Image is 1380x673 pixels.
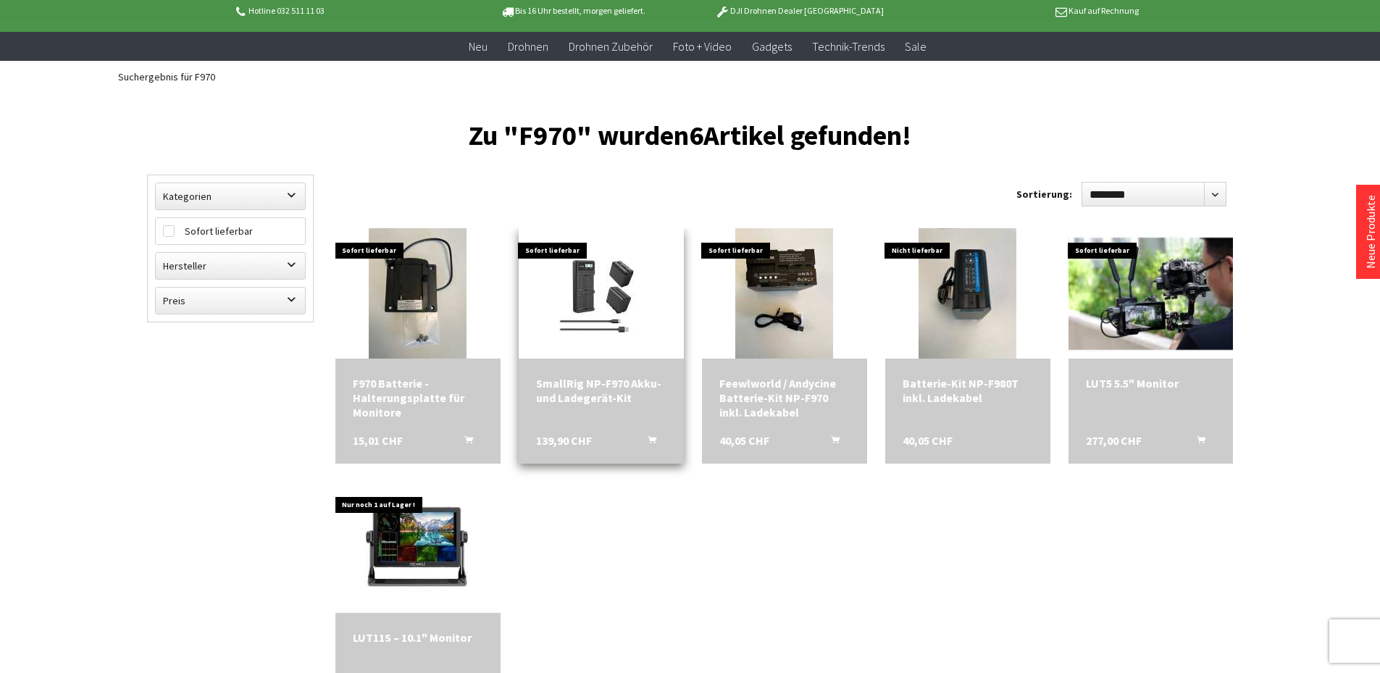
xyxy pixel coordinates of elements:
img: LUT5 5.5" Monitor [1069,235,1234,351]
button: In den Warenkorb [814,433,848,452]
div: LUT11S – 10.1" Monitor [353,630,483,645]
a: Neue Produkte [1363,195,1378,269]
div: F970 Batterie - Halterungsplatte für Monitore [353,376,483,419]
label: Kategorien [156,183,305,209]
span: 277,00 CHF [1086,433,1142,448]
p: Bis 16 Uhr bestellt, morgen geliefert. [460,2,686,20]
img: LUT11S – 10.1" Monitor [353,482,483,613]
button: In den Warenkorb [1179,433,1214,452]
div: LUT5 5.5" Monitor [1086,376,1216,390]
span: Suchergebnis für F970 [118,70,215,83]
span: Foto + Video [673,39,732,54]
span: 40,05 CHF [719,433,769,448]
span: Drohnen [508,39,548,54]
a: Gadgets [742,32,802,62]
button: In den Warenkorb [630,433,665,452]
span: Sale [905,39,927,54]
a: LUT5 5.5" Monitor 277,00 CHF In den Warenkorb [1086,376,1216,390]
a: Neu [459,32,498,62]
a: Drohnen [498,32,559,62]
label: Sortierung: [1016,183,1072,206]
a: LUT11S – 10.1" Monitor 379,00 CHF In den Warenkorb [353,630,483,645]
span: 139,90 CHF [536,433,592,448]
div: Batterie-Kit NP-F980T inkl. Ladekabel [903,376,1033,405]
label: Preis [156,288,305,314]
span: Drohnen Zubehör [569,39,653,54]
a: Batterie-Kit NP-F980T inkl. Ladekabel 40,05 CHF [903,376,1033,405]
a: SmallRig NP-F970 Akku- und Ladegerät-Kit 139,90 CHF In den Warenkorb [536,376,666,405]
p: Hotline 032 511 11 03 [234,2,460,20]
img: Batterie-Kit NP-F980T inkl. Ladekabel [919,228,1016,359]
a: F970 Batterie - Halterungsplatte für Monitore 15,01 CHF In den Warenkorb [353,376,483,419]
h1: Zu "F970" wurden Artikel gefunden! [147,125,1234,146]
a: Technik-Trends [802,32,895,62]
img: SmallRig NP-F970 Akku- und Ladegerät-Kit [536,228,666,359]
a: Sale [895,32,937,62]
a: Foto + Video [663,32,742,62]
label: Hersteller [156,253,305,279]
div: Feewlworld / Andycine Batterie-Kit NP-F970 inkl. Ladekabel [719,376,850,419]
p: Kauf auf Rechnung [913,2,1139,20]
a: Drohnen Zubehör [559,32,663,62]
a: Feewlworld / Andycine Batterie-Kit NP-F970 inkl. Ladekabel 40,05 CHF In den Warenkorb [719,376,850,419]
p: DJI Drohnen Dealer [GEOGRAPHIC_DATA] [686,2,912,20]
span: Technik-Trends [812,39,885,54]
span: Gadgets [752,39,792,54]
button: In den Warenkorb [447,433,482,452]
img: F970 Batterie - Halterungsplatte für Monitore [369,228,467,359]
div: SmallRig NP-F970 Akku- und Ladegerät-Kit [536,376,666,405]
img: Feewlworld / Andycine Batterie-Kit NP-F970 inkl. Ladekabel [735,228,833,359]
span: Neu [469,39,488,54]
span: 40,05 CHF [903,433,953,448]
label: Sofort lieferbar [156,218,305,244]
span: 15,01 CHF [353,433,403,448]
span: 6 [689,118,703,152]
